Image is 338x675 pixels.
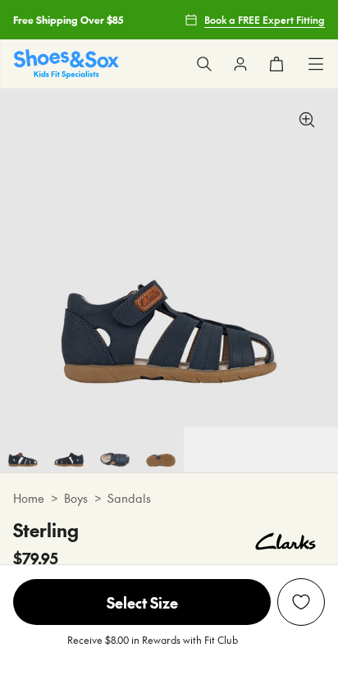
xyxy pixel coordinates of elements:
p: Receive $8.00 in Rewards with Fit Club [67,632,238,662]
span: Select Size [13,579,271,625]
a: Sandals [107,490,151,507]
span: $79.95 [13,547,58,569]
a: Book a FREE Expert Fitting [185,5,325,34]
img: 5-504037_1 [46,426,92,472]
a: Boys [64,490,88,507]
img: 6-504038_1 [92,426,138,472]
span: Book a FREE Expert Fitting [204,12,325,27]
h4: Sterling [13,517,79,544]
button: Add to Wishlist [277,578,325,626]
a: Home [13,490,44,507]
img: SNS_Logo_Responsive.svg [14,49,119,78]
div: > > [13,490,325,507]
button: Select Size [13,578,271,626]
img: 7-504039_1 [138,426,184,472]
a: Shoes & Sox [14,49,119,78]
img: Vendor logo [246,517,325,566]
